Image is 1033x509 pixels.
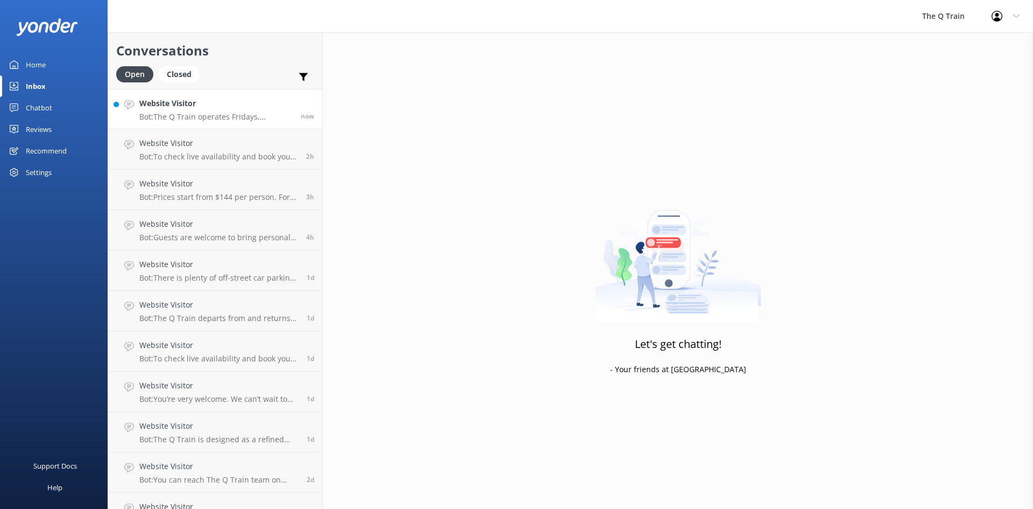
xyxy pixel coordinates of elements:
[26,118,52,140] div: Reviews
[306,233,314,242] span: Sep 12 2025 09:46am (UTC +10:00) Australia/Sydney
[108,412,322,452] a: Website VisitorBot:The Q Train is designed as a refined dining experience, but there is no specif...
[139,233,298,242] p: Bot: Guests are welcome to bring personal effects, including cameras, onto The Q Train at their o...
[139,354,299,364] p: Bot: To check live availability and book your experience, please visit [URL][DOMAIN_NAME].
[139,273,299,283] p: Bot: There is plenty of off-street car parking at [GEOGRAPHIC_DATA]. The carpark is gravel, and w...
[307,394,314,403] span: Sep 11 2025 08:42am (UTC +10:00) Australia/Sydney
[139,97,293,109] h4: Website Visitor
[139,435,299,444] p: Bot: The Q Train is designed as a refined dining experience, but there is no specific dress code ...
[610,364,746,375] p: - Your friends at [GEOGRAPHIC_DATA]
[139,420,299,432] h4: Website Visitor
[108,129,322,170] a: Website VisitorBot:To check live availability and book your experience, please click [URL][DOMAIN...
[108,331,322,372] a: Website VisitorBot:To check live availability and book your experience, please visit [URL][DOMAIN...
[108,250,322,291] a: Website VisitorBot:There is plenty of off-street car parking at [GEOGRAPHIC_DATA]. The carpark is...
[108,452,322,493] a: Website VisitorBot:You can reach The Q Train team on [PHONE_NUMBER] or email [EMAIL_ADDRESS][DOMA...
[139,461,299,472] h4: Website Visitor
[307,313,314,323] span: Sep 11 2025 10:07am (UTC +10:00) Australia/Sydney
[116,66,153,82] div: Open
[26,162,52,183] div: Settings
[139,299,299,311] h4: Website Visitor
[116,40,314,61] h2: Conversations
[16,18,78,36] img: yonder-white-logo.png
[108,170,322,210] a: Website VisitorBot:Prices start from $144 per person. For more details on current pricing and inc...
[635,336,721,353] h3: Let's get chatting!
[47,477,62,498] div: Help
[307,475,314,484] span: Sep 10 2025 11:56am (UTC +10:00) Australia/Sydney
[139,192,298,202] p: Bot: Prices start from $144 per person. For more details on current pricing and inclusions, pleas...
[139,218,298,230] h4: Website Visitor
[139,152,298,162] p: Bot: To check live availability and book your experience, please click [URL][DOMAIN_NAME].
[307,354,314,363] span: Sep 11 2025 08:55am (UTC +10:00) Australia/Sydney
[139,339,299,351] h4: Website Visitor
[108,89,322,129] a: Website VisitorBot:The Q Train operates Fridays, Saturdays, and Sundays all year round, except on...
[159,66,200,82] div: Closed
[108,372,322,412] a: Website VisitorBot:You’re very welcome. We can’t wait to have you onboard The Q Train.1d
[139,137,298,149] h4: Website Visitor
[26,75,46,97] div: Inbox
[116,68,159,80] a: Open
[139,313,299,323] p: Bot: The Q Train departs from and returns to [GEOGRAPHIC_DATA], [GEOGRAPHIC_DATA][PERSON_NAME][GE...
[307,435,314,444] span: Sep 10 2025 02:36pm (UTC +10:00) Australia/Sydney
[139,475,299,485] p: Bot: You can reach The Q Train team on [PHONE_NUMBER] or email [EMAIL_ADDRESS][DOMAIN_NAME]. For ...
[306,152,314,161] span: Sep 12 2025 11:43am (UTC +10:00) Australia/Sydney
[26,140,67,162] div: Recommend
[306,192,314,201] span: Sep 12 2025 10:55am (UTC +10:00) Australia/Sydney
[26,97,52,118] div: Chatbot
[139,178,298,190] h4: Website Visitor
[139,259,299,270] h4: Website Visitor
[108,210,322,250] a: Website VisitorBot:Guests are welcome to bring personal effects, including cameras, onto The Q Tr...
[108,291,322,331] a: Website VisitorBot:The Q Train departs from and returns to [GEOGRAPHIC_DATA], [GEOGRAPHIC_DATA][P...
[33,455,77,477] div: Support Docs
[307,273,314,282] span: Sep 11 2025 12:39pm (UTC +10:00) Australia/Sydney
[26,54,46,75] div: Home
[139,394,299,404] p: Bot: You’re very welcome. We can’t wait to have you onboard The Q Train.
[595,187,761,322] img: artwork of a man stealing a conversation from at giant smartphone
[139,112,293,122] p: Bot: The Q Train operates Fridays, Saturdays, and Sundays all year round, except on Public Holida...
[301,111,314,121] span: Sep 12 2025 02:04pm (UTC +10:00) Australia/Sydney
[139,380,299,392] h4: Website Visitor
[159,68,205,80] a: Closed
